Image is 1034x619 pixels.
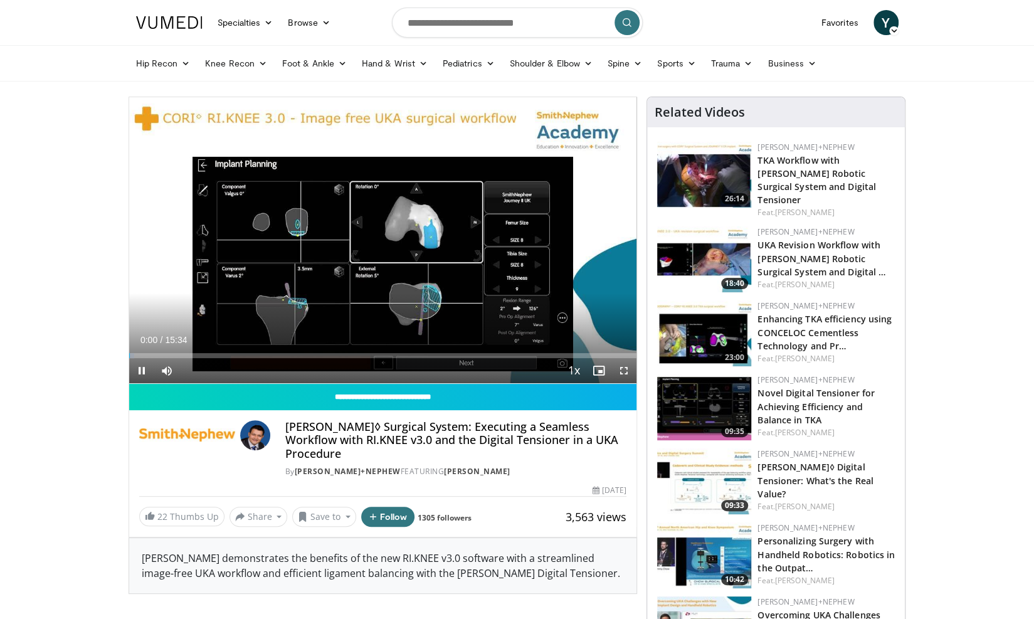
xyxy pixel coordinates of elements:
a: Personalizing Surgery with Handheld Robotics: Robotics in the Outpat… [757,535,895,573]
button: Pause [129,358,154,383]
div: Feat. [757,501,895,512]
span: 18:40 [721,278,748,289]
button: Enable picture-in-picture mode [586,358,611,383]
img: VuMedi Logo [136,16,203,29]
div: Progress Bar [129,353,637,358]
a: 23:00 [657,300,751,366]
a: Spine [600,51,650,76]
img: Avatar [240,420,270,450]
img: Smith+Nephew [139,420,235,450]
a: Enhancing TKA efficiency using CONCELOC Cementless Technology and Pr… [757,313,892,351]
button: Follow [361,507,415,527]
img: a66a0e72-84e9-4e46-8aab-74d70f528821.150x105_q85_crop-smart_upscale.jpg [657,142,751,208]
a: Knee Recon [198,51,275,76]
img: 6906a9b6-27f2-4396-b1b2-551f54defe1e.150x105_q85_crop-smart_upscale.jpg [657,374,751,440]
div: Feat. [757,207,895,218]
a: [PERSON_NAME] [775,501,835,512]
span: 09:33 [721,500,748,511]
a: 18:40 [657,226,751,292]
a: [PERSON_NAME]+Nephew [757,226,854,237]
a: 09:35 [657,374,751,440]
img: cad15a82-7a4e-4d99-8f10-ac9ee335d8e8.150x105_q85_crop-smart_upscale.jpg [657,300,751,366]
a: Hand & Wrist [354,51,435,76]
button: Save to [292,507,356,527]
a: Specialties [210,10,281,35]
span: 23:00 [721,352,748,363]
div: By FEATURING [285,466,626,477]
span: 22 [157,511,167,522]
span: 09:35 [721,426,748,437]
span: 3,563 views [566,509,626,524]
a: Hip Recon [129,51,198,76]
span: 15:34 [165,335,187,345]
span: 10:42 [721,574,748,585]
a: Browse [280,10,338,35]
a: [PERSON_NAME]+Nephew [757,596,854,607]
a: 22 Thumbs Up [139,507,224,526]
div: [PERSON_NAME] demonstrates the benefits of the new RI.KNEE v3.0 software with a streamlined image... [129,538,637,593]
div: Feat. [757,575,895,586]
a: [PERSON_NAME] [775,427,835,438]
a: [PERSON_NAME] [775,575,835,586]
a: [PERSON_NAME]◊ Digital Tensioner: What's the Real Value? [757,461,873,499]
div: Feat. [757,427,895,438]
a: 26:14 [657,142,751,208]
a: Novel Digital Tensioner for Achieving Efficiency and Balance in TKA [757,387,875,425]
a: TKA Workflow with [PERSON_NAME] Robotic Surgical System and Digital Tensioner [757,154,876,206]
a: [PERSON_NAME]+Nephew [757,374,854,385]
img: 72f8c4c6-2ed0-4097-a262-5c97cbbe0685.150x105_q85_crop-smart_upscale.jpg [657,448,751,514]
a: [PERSON_NAME]+Nephew [295,466,401,477]
a: Y [873,10,899,35]
a: [PERSON_NAME] [444,466,510,477]
img: 02205603-5ba6-4c11-9b25-5721b1ef82fa.150x105_q85_crop-smart_upscale.jpg [657,226,751,292]
span: 26:14 [721,193,748,204]
button: Fullscreen [611,358,636,383]
a: 10:42 [657,522,751,588]
div: Feat. [757,279,895,290]
h4: [PERSON_NAME]◊ Surgical System: Executing a Seamless Workflow with RI.KNEE v3.0 and the Digital T... [285,420,626,461]
a: Trauma [704,51,761,76]
h4: Related Videos [655,105,745,120]
span: 0:00 [140,335,157,345]
a: 09:33 [657,448,751,514]
a: [PERSON_NAME]+Nephew [757,522,854,533]
span: / [161,335,163,345]
input: Search topics, interventions [392,8,643,38]
a: [PERSON_NAME] [775,279,835,290]
div: Feat. [757,353,895,364]
a: Favorites [814,10,866,35]
button: Playback Rate [561,358,586,383]
a: [PERSON_NAME] [775,353,835,364]
div: [DATE] [593,485,626,496]
a: [PERSON_NAME]+Nephew [757,142,854,152]
a: Shoulder & Elbow [502,51,600,76]
button: Mute [154,358,179,383]
a: [PERSON_NAME] [775,207,835,218]
a: UKA Revision Workflow with [PERSON_NAME] Robotic Surgical System and Digital … [757,239,886,277]
img: d599d688-3a86-4827-b8cb-f88a5be2a928.150x105_q85_crop-smart_upscale.jpg [657,522,751,588]
a: Sports [650,51,704,76]
a: [PERSON_NAME]+Nephew [757,300,854,311]
a: 1305 followers [418,512,472,523]
a: Business [760,51,824,76]
button: Share [229,507,288,527]
video-js: Video Player [129,97,637,384]
a: [PERSON_NAME]+Nephew [757,448,854,459]
a: Pediatrics [435,51,502,76]
a: Foot & Ankle [275,51,354,76]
